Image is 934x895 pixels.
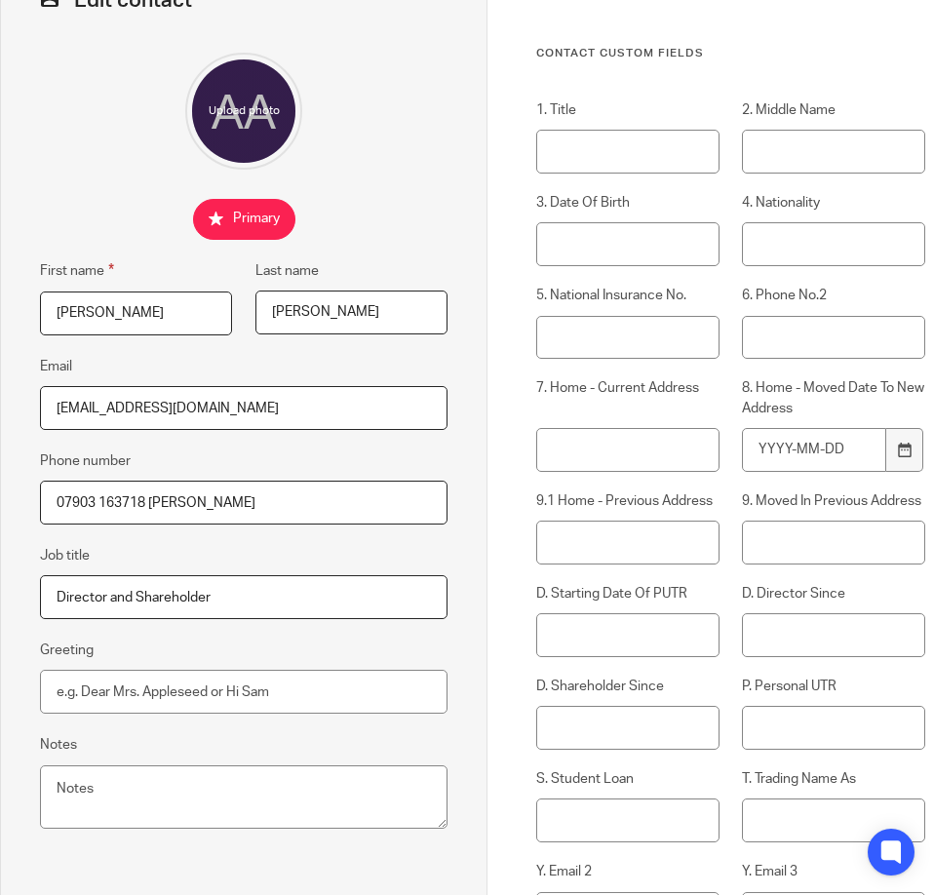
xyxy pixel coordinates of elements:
label: 1. Title [536,100,720,120]
label: Phone number [40,451,131,471]
label: 8. Home - Moved Date To New Address [742,378,925,418]
label: D. Starting Date Of PUTR [536,584,720,603]
label: 9. Moved In Previous Address [742,491,925,511]
label: Notes [40,735,77,755]
label: Y. Email 2 [536,862,720,881]
input: YYYY-MM-DD [742,428,886,472]
label: 7. Home - Current Address [536,378,720,418]
h3: Contact Custom fields [536,46,925,61]
label: Greeting [40,641,94,660]
label: D. Shareholder Since [536,677,720,696]
label: 6. Phone No.2 [742,286,925,305]
input: e.g. Dear Mrs. Appleseed or Hi Sam [40,670,448,714]
label: 2. Middle Name [742,100,925,120]
label: 5. National Insurance No. [536,286,720,305]
label: S. Student Loan [536,769,720,789]
label: Job title [40,546,90,565]
label: 4. Nationality [742,193,925,213]
label: T. Trading Name As [742,769,925,789]
label: Email [40,357,72,376]
label: First name [40,259,114,282]
label: 9.1 Home - Previous Address [536,491,720,511]
label: 3. Date Of Birth [536,193,720,213]
label: Last name [255,261,319,281]
label: P. Personal UTR [742,677,925,696]
label: D. Director Since [742,584,925,603]
label: Y. Email 3 [742,862,925,881]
